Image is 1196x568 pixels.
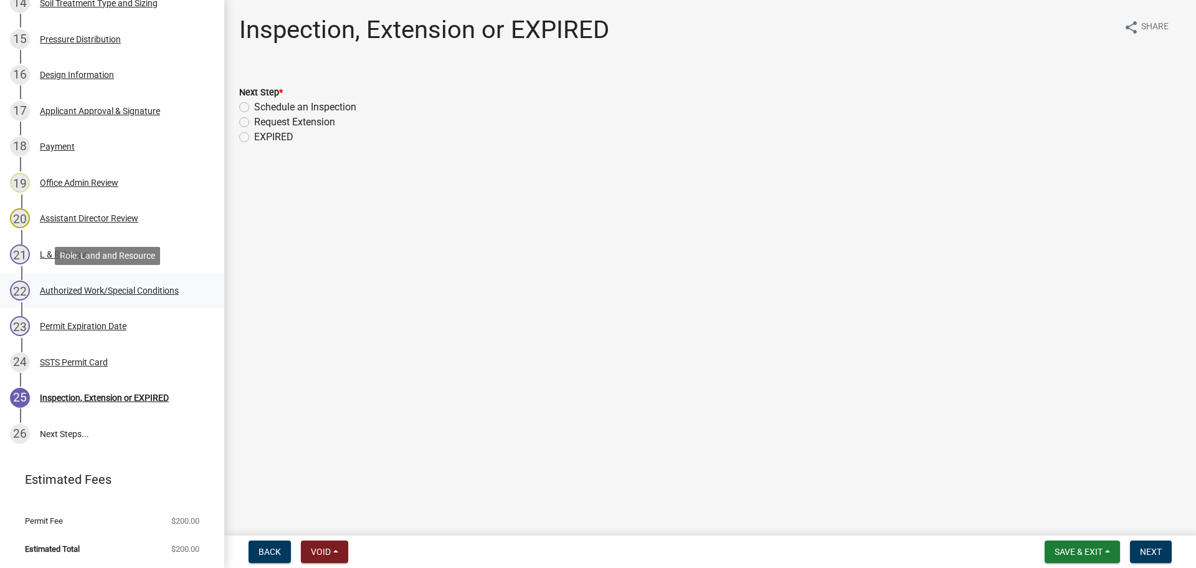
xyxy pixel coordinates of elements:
[40,142,75,151] div: Payment
[10,101,30,121] div: 17
[40,214,138,223] div: Assistant Director Review
[10,316,30,336] div: 23
[40,358,108,367] div: SSTS Permit Card
[254,115,335,130] label: Request Extension
[1140,547,1162,557] span: Next
[1130,541,1172,563] button: Next
[171,545,199,553] span: $200.00
[239,15,609,45] h1: Inspection, Extension or EXPIRED
[10,29,30,49] div: 15
[301,541,348,563] button: Void
[40,178,118,187] div: Office Admin Review
[254,130,293,145] label: EXPIRED
[1055,547,1103,557] span: Save & Exit
[10,208,30,228] div: 20
[1141,20,1169,35] span: Share
[40,322,126,330] div: Permit Expiration Date
[40,35,121,44] div: Pressure Distribution
[25,517,63,525] span: Permit Fee
[259,547,281,557] span: Back
[249,541,291,563] button: Back
[1045,541,1120,563] button: Save & Exit
[10,244,30,264] div: 21
[10,424,30,444] div: 26
[311,547,331,557] span: Void
[10,173,30,193] div: 19
[1124,20,1139,35] i: share
[254,100,356,115] label: Schedule an Inspection
[25,545,80,553] span: Estimated Total
[40,107,160,115] div: Applicant Approval & Signature
[40,70,114,79] div: Design Information
[10,388,30,408] div: 25
[10,65,30,85] div: 16
[55,247,160,265] div: Role: Land and Resource
[40,286,179,295] div: Authorized Work/Special Conditions
[1114,15,1179,39] button: shareShare
[10,352,30,372] div: 24
[10,137,30,156] div: 18
[171,517,199,525] span: $200.00
[239,89,283,97] label: Next Step
[10,281,30,301] div: 22
[10,467,204,492] a: Estimated Fees
[40,393,169,402] div: Inspection, Extension or EXPIRED
[40,250,89,259] div: L & R Review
